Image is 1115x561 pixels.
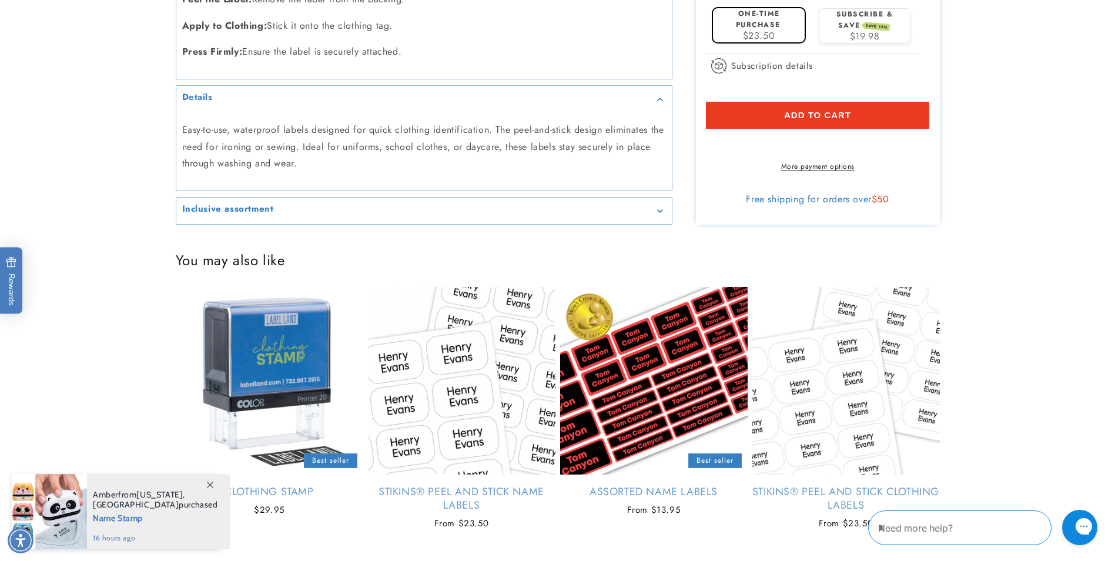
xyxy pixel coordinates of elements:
[743,28,775,42] span: $23.50
[182,122,666,172] p: Easy-to-use, waterproof labels designed for quick clothing identification. The peel-and-stick des...
[752,485,940,512] a: Stikins® Peel and Stick Clothing Labels
[182,18,666,35] p: Stick it onto the clothing tag.
[8,527,34,553] div: Accessibility Menu
[182,19,267,32] strong: Apply to Clothing:
[176,251,940,269] h2: You may also like
[850,29,880,42] span: $19.98
[877,192,889,205] span: 50
[176,485,363,498] a: Clothing Stamp
[93,490,218,510] span: from , purchased
[182,45,243,58] strong: Press Firmly:
[136,489,183,500] span: [US_STATE]
[9,467,149,502] iframe: Sign Up via Text for Offers
[182,92,213,103] h2: Details
[560,485,748,498] a: Assorted Name Labels
[706,193,929,205] div: Free shipping for orders over
[93,533,218,543] span: 16 hours ago
[182,203,274,215] h2: Inclusive assortment
[863,22,890,31] span: SAVE 15%
[736,8,781,30] label: One-time purchase
[93,499,179,510] span: [GEOGRAPHIC_DATA]
[93,510,218,525] span: Name Stamp
[836,9,893,31] label: Subscribe & save
[872,192,878,205] span: $
[706,161,929,171] a: More payment options
[706,101,929,128] button: Add to cart
[368,485,555,512] a: Stikins® Peel and Stick Name Labels
[176,86,672,112] summary: Details
[182,44,666,61] p: Ensure the label is securely attached.
[6,257,17,306] span: Rewards
[731,58,813,72] span: Subscription details
[868,506,1103,549] iframe: Gorgias Floating Chat
[176,198,672,224] summary: Inclusive assortment
[784,109,851,120] span: Add to cart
